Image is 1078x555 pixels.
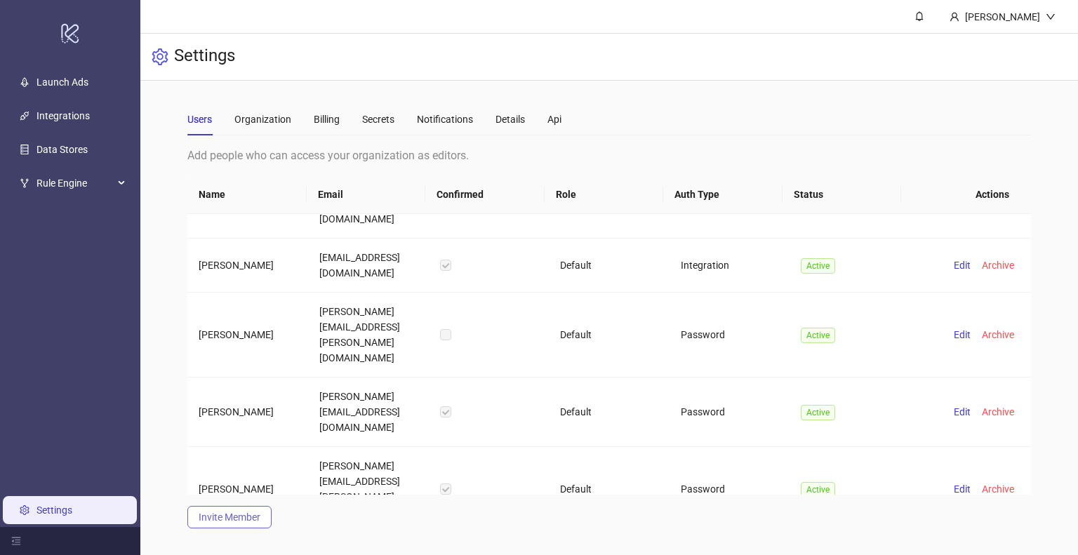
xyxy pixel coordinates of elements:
[783,175,901,214] th: Status
[948,481,976,497] button: Edit
[901,175,1020,214] th: Actions
[663,175,782,214] th: Auth Type
[976,326,1020,343] button: Archive
[670,377,790,447] td: Password
[187,293,308,377] td: [PERSON_NAME]
[234,112,291,127] div: Organization
[308,447,429,532] td: [PERSON_NAME][EMAIL_ADDRESS][PERSON_NAME][DOMAIN_NAME]
[362,112,394,127] div: Secrets
[801,405,835,420] span: Active
[187,147,1030,164] div: Add people who can access your organization as editors.
[20,178,29,188] span: fork
[948,326,976,343] button: Edit
[976,403,1020,420] button: Archive
[549,377,670,447] td: Default
[670,293,790,377] td: Password
[954,260,971,271] span: Edit
[187,377,308,447] td: [PERSON_NAME]
[425,175,544,214] th: Confirmed
[801,258,835,274] span: Active
[495,112,525,127] div: Details
[1046,12,1056,22] span: down
[174,45,235,69] h3: Settings
[187,175,306,214] th: Name
[187,112,212,127] div: Users
[547,112,561,127] div: Api
[948,403,976,420] button: Edit
[670,239,790,293] td: Integration
[307,175,425,214] th: Email
[982,329,1014,340] span: Archive
[549,293,670,377] td: Default
[670,447,790,532] td: Password
[199,511,260,523] span: Invite Member
[976,257,1020,274] button: Archive
[954,329,971,340] span: Edit
[801,482,835,497] span: Active
[954,406,971,417] span: Edit
[152,48,168,65] span: setting
[11,536,21,546] span: menu-fold
[308,293,429,377] td: [PERSON_NAME][EMAIL_ADDRESS][PERSON_NAME][DOMAIN_NAME]
[982,406,1014,417] span: Archive
[36,144,88,155] a: Data Stores
[982,260,1014,271] span: Archive
[950,12,959,22] span: user
[36,76,88,88] a: Launch Ads
[801,328,835,343] span: Active
[187,447,308,532] td: [PERSON_NAME]
[959,9,1046,25] div: [PERSON_NAME]
[36,504,72,516] a: Settings
[954,483,971,495] span: Edit
[417,112,473,127] div: Notifications
[308,377,429,447] td: [PERSON_NAME][EMAIL_ADDRESS][DOMAIN_NAME]
[308,239,429,293] td: [EMAIL_ADDRESS][DOMAIN_NAME]
[982,483,1014,495] span: Archive
[36,110,90,121] a: Integrations
[549,239,670,293] td: Default
[36,169,114,197] span: Rule Engine
[549,447,670,532] td: Default
[976,481,1020,497] button: Archive
[914,11,924,21] span: bell
[948,257,976,274] button: Edit
[187,239,308,293] td: [PERSON_NAME]
[545,175,663,214] th: Role
[187,506,272,528] button: Invite Member
[314,112,340,127] div: Billing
